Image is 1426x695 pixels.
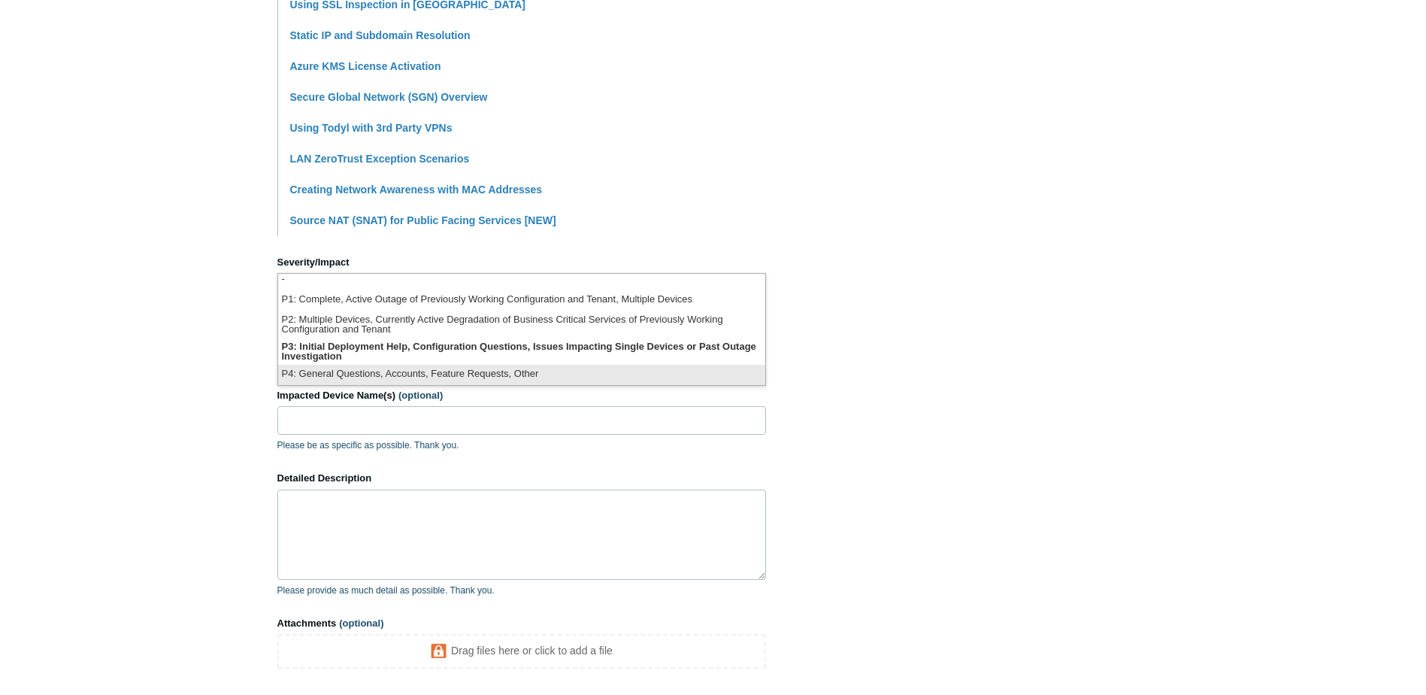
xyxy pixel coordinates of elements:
[278,365,765,385] li: P4: General Questions, Accounts, Feature Requests, Other
[339,618,383,629] span: (optional)
[290,29,471,41] a: Static IP and Subdomain Resolution
[277,471,766,486] label: Detailed Description
[277,584,766,597] p: Please provide as much detail as possible. Thank you.
[398,390,443,401] span: (optional)
[290,184,543,196] a: Creating Network Awareness with MAC Addresses
[278,311,765,338] li: P2: Multiple Devices, Currently Active Degradation of Business Critical Services of Previously Wo...
[290,91,488,103] a: Secure Global Network (SGN) Overview
[278,290,765,311] li: P1: Complete, Active Outage of Previously Working Configuration and Tenant, Multiple Devices
[277,255,766,270] label: Severity/Impact
[290,60,441,72] a: Azure KMS License Activation
[278,270,765,290] li: -
[290,153,470,165] a: LAN ZeroTrust Exception Scenarios
[278,338,765,365] li: P3: Initial Deployment Help, Configuration Questions, Issues Impacting Single Devices or Past Out...
[290,122,453,134] a: Using Todyl with 3rd Party VPNs
[290,214,556,226] a: Source NAT (SNAT) for Public Facing Services [NEW]
[277,388,766,403] label: Impacted Device Name(s)
[277,439,766,452] p: Please be as specific as possible. Thank you.
[277,616,766,631] label: Attachments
